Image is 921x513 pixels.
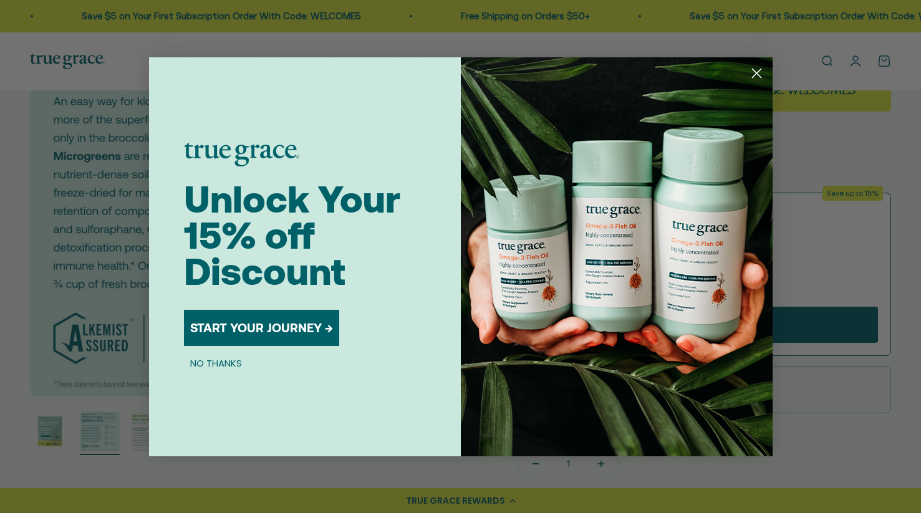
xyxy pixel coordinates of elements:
[184,143,299,166] img: logo placeholder
[746,62,768,84] button: Close dialog
[184,310,339,346] button: START YOUR JOURNEY →
[461,57,773,456] img: 098727d5-50f8-4f9b-9554-844bb8da1403.jpeg
[184,356,248,371] button: NO THANKS
[184,178,400,293] span: Unlock Your 15% off Discount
